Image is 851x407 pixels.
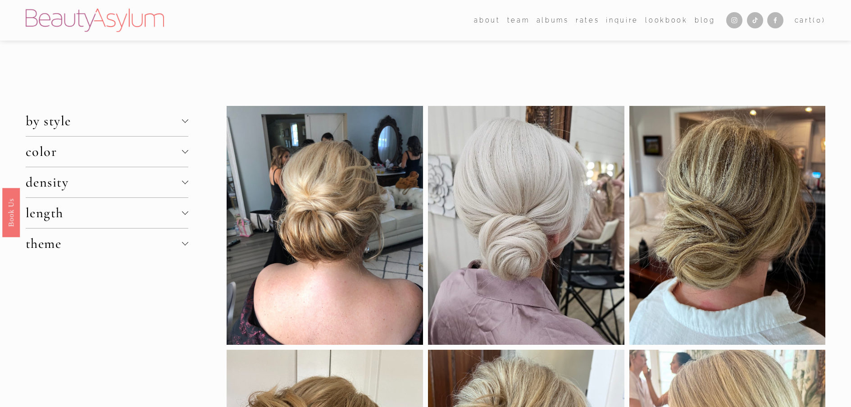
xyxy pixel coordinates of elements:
span: by style [26,113,182,129]
button: density [26,167,188,197]
button: color [26,137,188,167]
a: 0 items in cart [795,14,826,27]
span: about [474,14,500,27]
a: Lookbook [645,14,687,27]
img: Beauty Asylum | Bridal Hair &amp; Makeup Charlotte &amp; Atlanta [26,9,164,32]
a: Rates [576,14,599,27]
a: Inquire [606,14,638,27]
a: Blog [695,14,715,27]
a: albums [537,14,569,27]
a: TikTok [747,12,763,28]
a: Book Us [2,187,20,237]
a: folder dropdown [474,14,500,27]
a: folder dropdown [507,14,530,27]
a: Instagram [726,12,742,28]
button: by style [26,106,188,136]
span: density [26,174,182,191]
span: length [26,205,182,221]
button: length [26,198,188,228]
span: 0 [816,16,822,24]
button: theme [26,229,188,259]
span: ( ) [813,16,825,24]
span: color [26,143,182,160]
span: team [507,14,530,27]
a: Facebook [767,12,783,28]
span: theme [26,235,182,252]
